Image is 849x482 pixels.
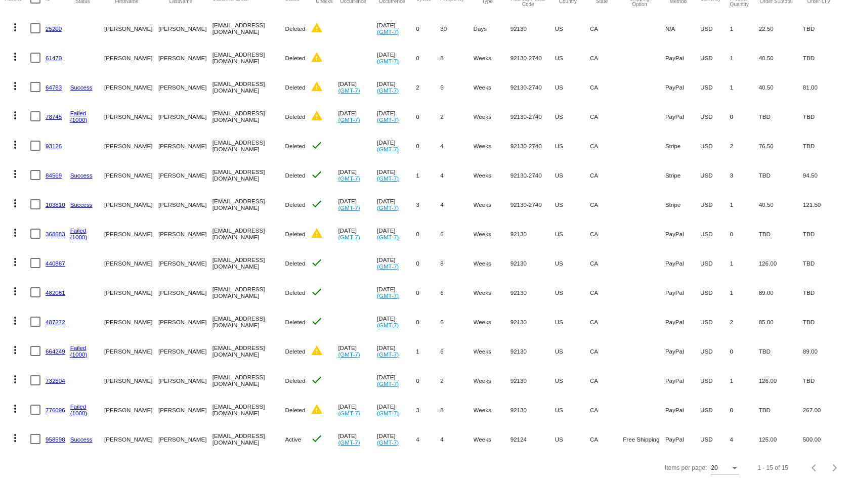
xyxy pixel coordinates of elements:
[46,25,62,32] a: 25200
[440,14,473,43] mat-cell: 30
[700,72,730,102] mat-cell: USD
[511,307,555,336] mat-cell: 92130
[555,307,590,336] mat-cell: US
[213,219,285,248] mat-cell: [EMAIL_ADDRESS][DOMAIN_NAME]
[759,190,803,219] mat-cell: 40.50
[158,219,213,248] mat-cell: [PERSON_NAME]
[338,102,377,131] mat-cell: [DATE]
[700,160,730,190] mat-cell: USD
[46,436,65,443] a: 958598
[9,197,21,209] mat-icon: more_vert
[511,336,555,366] mat-cell: 92130
[104,278,158,307] mat-cell: [PERSON_NAME]
[474,336,511,366] mat-cell: Weeks
[700,131,730,160] mat-cell: USD
[213,366,285,395] mat-cell: [EMAIL_ADDRESS][DOMAIN_NAME]
[338,336,377,366] mat-cell: [DATE]
[590,160,623,190] mat-cell: CA
[213,248,285,278] mat-cell: [EMAIL_ADDRESS][DOMAIN_NAME]
[104,131,158,160] mat-cell: [PERSON_NAME]
[555,424,590,454] mat-cell: US
[9,80,21,92] mat-icon: more_vert
[377,234,399,240] a: (GMT-7)
[9,315,21,327] mat-icon: more_vert
[440,219,473,248] mat-cell: 6
[158,14,213,43] mat-cell: [PERSON_NAME]
[700,336,730,366] mat-cell: USD
[759,72,803,102] mat-cell: 40.50
[440,160,473,190] mat-cell: 4
[9,403,21,415] mat-icon: more_vert
[474,219,511,248] mat-cell: Weeks
[416,424,440,454] mat-cell: 4
[104,424,158,454] mat-cell: [PERSON_NAME]
[338,175,360,182] a: (GMT-7)
[70,84,93,91] a: Success
[377,424,416,454] mat-cell: [DATE]
[416,14,440,43] mat-cell: 0
[590,219,623,248] mat-cell: CA
[474,248,511,278] mat-cell: Weeks
[377,190,416,219] mat-cell: [DATE]
[213,190,285,219] mat-cell: [EMAIL_ADDRESS][DOMAIN_NAME]
[104,102,158,131] mat-cell: [PERSON_NAME]
[416,336,440,366] mat-cell: 1
[213,278,285,307] mat-cell: [EMAIL_ADDRESS][DOMAIN_NAME]
[665,219,700,248] mat-cell: PayPal
[377,102,416,131] mat-cell: [DATE]
[46,84,62,91] a: 64783
[730,248,759,278] mat-cell: 1
[213,14,285,43] mat-cell: [EMAIL_ADDRESS][DOMAIN_NAME]
[590,248,623,278] mat-cell: CA
[213,72,285,102] mat-cell: [EMAIL_ADDRESS][DOMAIN_NAME]
[377,219,416,248] mat-cell: [DATE]
[511,366,555,395] mat-cell: 92130
[803,14,844,43] mat-cell: TBD
[590,14,623,43] mat-cell: CA
[700,278,730,307] mat-cell: USD
[590,190,623,219] mat-cell: CA
[46,113,62,120] a: 78745
[555,336,590,366] mat-cell: US
[665,336,700,366] mat-cell: PayPal
[440,190,473,219] mat-cell: 4
[759,395,803,424] mat-cell: TBD
[665,248,700,278] mat-cell: PayPal
[104,366,158,395] mat-cell: [PERSON_NAME]
[9,21,21,33] mat-icon: more_vert
[700,219,730,248] mat-cell: USD
[700,102,730,131] mat-cell: USD
[158,278,213,307] mat-cell: [PERSON_NAME]
[213,307,285,336] mat-cell: [EMAIL_ADDRESS][DOMAIN_NAME]
[158,395,213,424] mat-cell: [PERSON_NAME]
[511,160,555,190] mat-cell: 92130-2740
[730,307,759,336] mat-cell: 2
[104,395,158,424] mat-cell: [PERSON_NAME]
[474,366,511,395] mat-cell: Weeks
[46,231,65,237] a: 368683
[440,131,473,160] mat-cell: 4
[759,102,803,131] mat-cell: TBD
[511,72,555,102] mat-cell: 92130-2740
[377,263,399,270] a: (GMT-7)
[474,102,511,131] mat-cell: Weeks
[511,131,555,160] mat-cell: 92130-2740
[511,424,555,454] mat-cell: 92124
[377,307,416,336] mat-cell: [DATE]
[416,366,440,395] mat-cell: 0
[759,248,803,278] mat-cell: 126.00
[803,336,844,366] mat-cell: 89.00
[590,72,623,102] mat-cell: CA
[416,102,440,131] mat-cell: 0
[803,248,844,278] mat-cell: TBD
[70,116,88,123] a: (1000)
[338,116,360,123] a: (GMT-7)
[9,51,21,63] mat-icon: more_vert
[416,395,440,424] mat-cell: 3
[665,14,700,43] mat-cell: N/A
[665,190,700,219] mat-cell: Stripe
[803,278,844,307] mat-cell: TBD
[700,14,730,43] mat-cell: USD
[730,102,759,131] mat-cell: 0
[338,424,377,454] mat-cell: [DATE]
